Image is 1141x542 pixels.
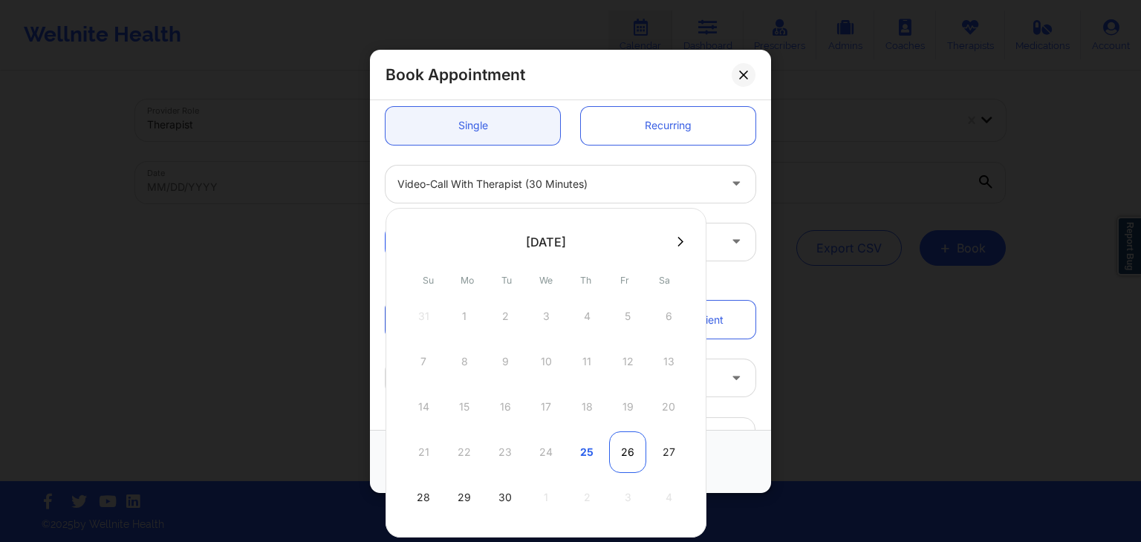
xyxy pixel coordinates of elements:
[659,275,670,286] abbr: Saturday
[397,165,718,202] div: Video-Call with Therapist (30 minutes)
[539,275,553,286] abbr: Wednesday
[526,235,566,249] div: [DATE]
[580,275,591,286] abbr: Thursday
[405,477,442,518] div: Sun Sep 28 2025
[650,431,687,473] div: Sat Sep 27 2025
[461,275,474,286] abbr: Monday
[568,431,605,473] div: Thu Sep 25 2025
[620,275,629,286] abbr: Friday
[386,65,525,85] h2: Book Appointment
[423,275,434,286] abbr: Sunday
[375,275,766,290] div: Patient information:
[501,275,512,286] abbr: Tuesday
[446,477,483,518] div: Mon Sep 29 2025
[581,106,755,144] a: Recurring
[487,477,524,518] div: Tue Sep 30 2025
[609,431,646,473] div: Fri Sep 26 2025
[386,106,560,144] a: Single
